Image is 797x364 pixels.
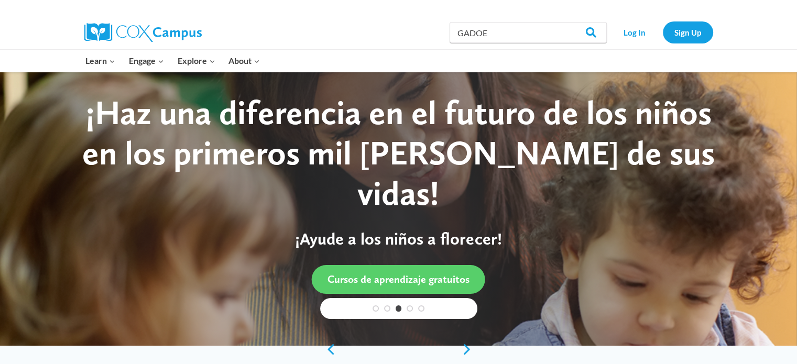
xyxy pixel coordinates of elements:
[122,50,171,72] button: Child menu of Engage
[222,50,267,72] button: Child menu of About
[71,229,726,249] p: ¡Ayude a los niños a florecer!
[79,50,267,72] nav: Primary Navigation
[84,23,202,42] img: Cox Campus
[612,21,658,43] a: Log In
[71,93,726,213] div: ¡Haz una diferencia en el futuro de los niños en los primeros mil [PERSON_NAME] de sus vidas!
[450,22,607,43] input: Search Cox Campus
[663,21,713,43] a: Sign Up
[79,50,123,72] button: Child menu of Learn
[327,273,470,285] span: Cursos de aprendizaje gratuitos
[612,21,713,43] nav: Secondary Navigation
[171,50,222,72] button: Child menu of Explore
[312,265,485,294] a: Cursos de aprendizaje gratuitos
